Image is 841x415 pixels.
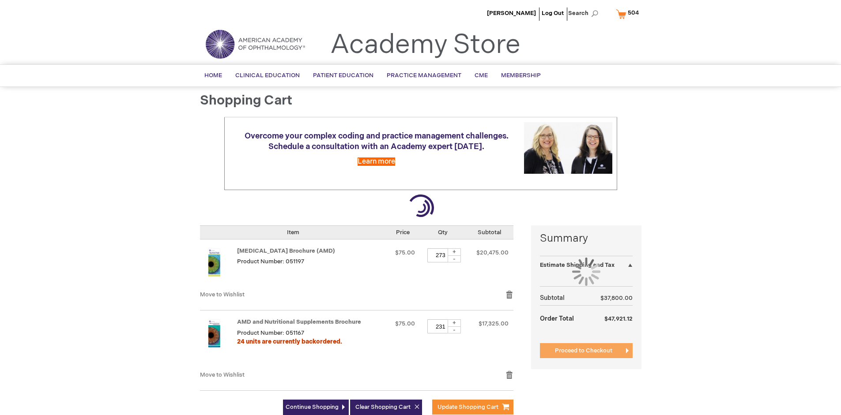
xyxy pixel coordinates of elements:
span: 504 [628,9,639,16]
a: Log Out [542,10,564,17]
a: AMD and Nutritional Supplements Brochure [237,318,361,325]
span: $17,325.00 [479,320,509,327]
span: $75.00 [395,320,415,327]
a: Move to Wishlist [200,371,245,378]
span: Proceed to Checkout [555,347,612,354]
strong: Estimate Shipping and Tax [540,262,615,269]
span: Patient Education [313,72,373,79]
a: Age-Related Macular Degeneration Brochure (AMD) [200,248,237,282]
span: Qty [438,229,448,236]
span: $47,921.12 [604,315,633,322]
div: - [448,255,461,262]
div: + [448,248,461,256]
strong: Order Total [540,310,574,326]
a: AMD and Nutritional Supplements Brochure [200,319,237,362]
span: $37,800.00 [600,295,633,302]
span: Membership [501,72,541,79]
span: CME [475,72,488,79]
a: [MEDICAL_DATA] Brochure (AMD) [237,247,335,254]
span: Update Shopping Cart [437,404,498,411]
span: Search [568,4,602,22]
a: [PERSON_NAME] [487,10,536,17]
span: Continue Shopping [286,404,339,411]
img: Loading... [572,258,600,286]
a: Move to Wishlist [200,291,245,298]
button: Proceed to Checkout [540,343,633,358]
button: Clear Shopping Cart [350,400,422,415]
img: Age-Related Macular Degeneration Brochure (AMD) [200,248,228,277]
span: Shopping Cart [200,93,292,108]
span: Item [287,229,299,236]
img: AMD and Nutritional Supplements Brochure [200,319,228,348]
input: Qty [427,319,454,333]
span: Subtotal [478,229,501,236]
button: Update Shopping Cart [432,400,513,415]
span: Practice Management [387,72,461,79]
span: Home [204,72,222,79]
span: Overcome your complex coding and practice management challenges. Schedule a consultation with an ... [245,131,509,151]
span: Product Number: 051197 [237,258,304,265]
span: $75.00 [395,249,415,256]
input: Qty [427,248,454,262]
strong: Summary [540,231,633,246]
span: $20,475.00 [476,249,509,256]
th: Subtotal [540,291,586,306]
div: - [448,326,461,333]
img: Schedule a consultation with an Academy expert today [524,122,612,174]
a: Learn more [358,157,395,166]
span: Clinical Education [235,72,300,79]
span: Clear Shopping Cart [355,404,411,411]
div: 24 units are currently backordered. [237,337,383,346]
div: + [448,319,461,327]
a: Academy Store [330,29,520,61]
a: 504 [614,6,645,22]
span: Product Number: 051167 [237,329,304,336]
a: Continue Shopping [283,400,349,415]
span: Price [396,229,410,236]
